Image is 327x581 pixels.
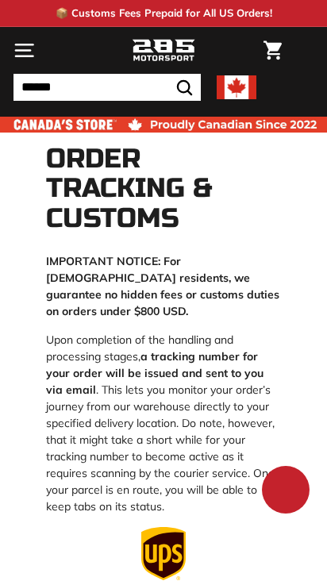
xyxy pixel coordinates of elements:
span: Upon completion of the handling and processing stages, [46,333,233,364]
h1: Order tracking & Customs [46,144,281,233]
strong: IMPORTANT NOTICE: For [DEMOGRAPHIC_DATA] residents, we guarantee no hidden fees or customs duties... [46,254,279,318]
input: Search [13,74,201,101]
p: 📦 Customs Fees Prepaid for All US Orders! [56,6,272,21]
b: a tracking number for your order will be issued and sent to you via email [46,349,264,397]
span: . This lets you monitor your order’s journey from our warehouse directly to your specified delive... [46,383,280,514]
img: UPS Logo [141,527,186,580]
img: Logo_285_Motorsport_areodynamics_components [132,37,195,64]
a: Cart [256,28,290,73]
inbox-online-store-chat: Shopify online store chat [257,466,314,518]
